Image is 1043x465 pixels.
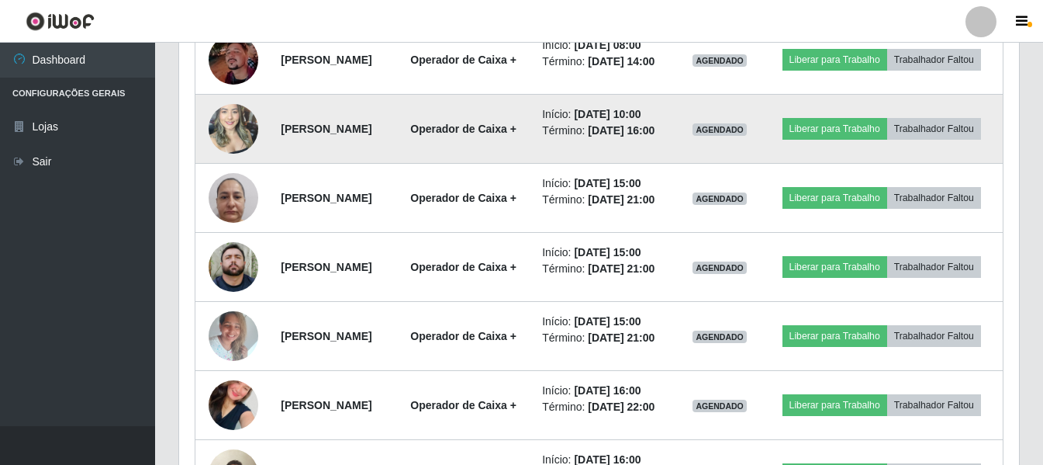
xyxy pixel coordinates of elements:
[574,108,641,120] time: [DATE] 10:00
[887,394,981,416] button: Trabalhador Faltou
[410,123,516,135] strong: Operador de Caixa +
[281,399,371,411] strong: [PERSON_NAME]
[209,35,258,85] img: 1726241705865.jpeg
[782,118,887,140] button: Liberar para Trabalho
[209,361,258,449] img: 1693675362936.jpeg
[410,54,516,66] strong: Operador de Caixa +
[588,401,654,413] time: [DATE] 22:00
[887,256,981,278] button: Trabalhador Faltou
[281,123,371,135] strong: [PERSON_NAME]
[782,256,887,278] button: Liberar para Trabalho
[542,330,670,346] li: Término:
[887,49,981,71] button: Trabalhador Faltou
[410,330,516,342] strong: Operador de Caixa +
[887,118,981,140] button: Trabalhador Faltou
[410,192,516,204] strong: Operador de Caixa +
[542,383,670,399] li: Início:
[782,49,887,71] button: Liberar para Trabalho
[588,262,654,275] time: [DATE] 21:00
[692,54,747,67] span: AGENDADO
[692,262,747,274] span: AGENDADO
[209,242,258,292] img: 1740017452142.jpeg
[542,123,670,139] li: Término:
[782,394,887,416] button: Liberar para Trabalho
[209,165,258,231] img: 1698350046152.jpeg
[209,95,258,161] img: 1743001301270.jpeg
[542,261,670,277] li: Término:
[542,399,670,415] li: Término:
[574,39,641,51] time: [DATE] 08:00
[588,331,654,344] time: [DATE] 21:00
[281,261,371,273] strong: [PERSON_NAME]
[542,175,670,192] li: Início:
[782,187,887,209] button: Liberar para Trabalho
[692,193,747,205] span: AGENDADO
[574,315,641,328] time: [DATE] 15:00
[588,193,654,206] time: [DATE] 21:00
[542,314,670,330] li: Início:
[692,123,747,136] span: AGENDADO
[410,261,516,273] strong: Operador de Caixa +
[574,246,641,259] time: [DATE] 15:00
[692,331,747,343] span: AGENDADO
[209,303,258,369] img: 1740601468403.jpeg
[887,187,981,209] button: Trabalhador Faltou
[410,399,516,411] strong: Operador de Caixa +
[887,325,981,347] button: Trabalhador Faltou
[26,12,95,31] img: CoreUI Logo
[281,192,371,204] strong: [PERSON_NAME]
[281,54,371,66] strong: [PERSON_NAME]
[542,37,670,54] li: Início:
[782,325,887,347] button: Liberar para Trabalho
[574,177,641,189] time: [DATE] 15:00
[542,106,670,123] li: Início:
[692,400,747,412] span: AGENDADO
[588,124,654,137] time: [DATE] 16:00
[574,384,641,397] time: [DATE] 16:00
[542,245,670,261] li: Início:
[542,192,670,208] li: Término:
[281,330,371,342] strong: [PERSON_NAME]
[588,55,654,68] time: [DATE] 14:00
[542,54,670,70] li: Término:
